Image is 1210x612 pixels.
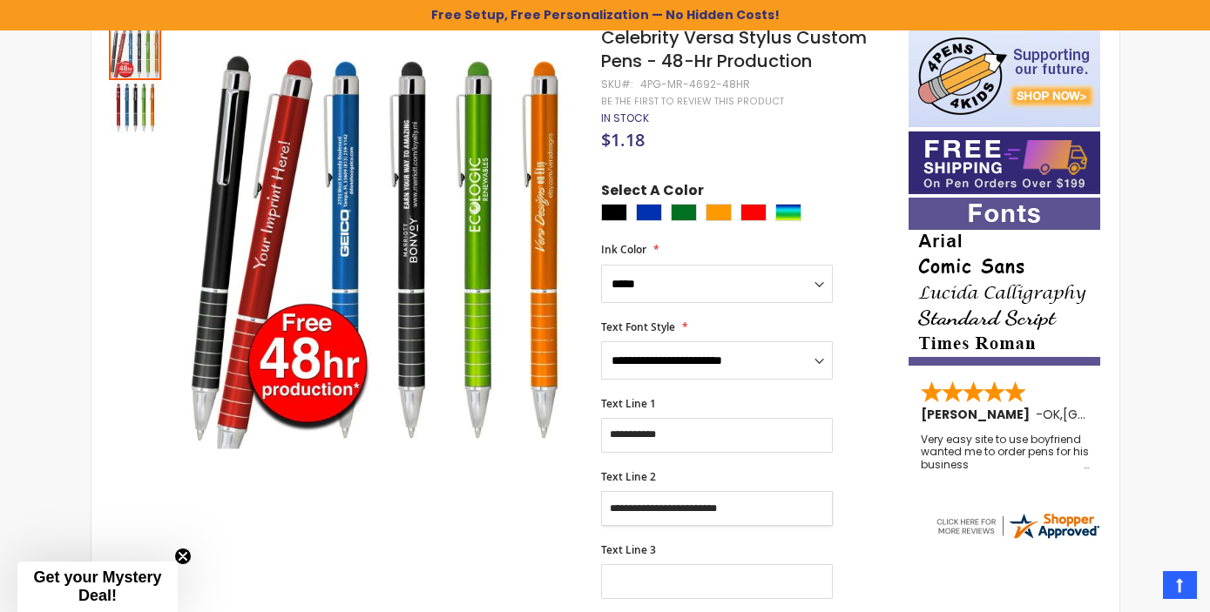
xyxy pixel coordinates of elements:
span: Celebrity Versa Stylus Custom Pens - 48-Hr Production [601,25,867,73]
span: Select A Color [601,181,704,205]
div: Black [601,204,627,221]
div: Green [671,204,697,221]
span: [PERSON_NAME] [921,406,1036,423]
img: Celebrity Versa Stylus Custom Pens - 48-Hr Production [109,82,161,134]
div: Availability [601,111,649,125]
div: 4PG-MR-4692-48HR [640,77,750,91]
div: Very easy site to use boyfriend wanted me to order pens for his business [921,434,1090,471]
span: Text Line 3 [601,542,656,557]
span: In stock [601,111,649,125]
img: 4pens 4 kids [909,26,1100,127]
button: Close teaser [174,548,192,565]
img: font-personalization-examples [909,198,1100,366]
span: Text Line 1 [601,396,656,411]
span: - , [1036,406,1191,423]
div: Orange [706,204,732,221]
a: Be the first to review this product [601,95,784,108]
span: [GEOGRAPHIC_DATA] [1063,406,1191,423]
img: Free shipping on orders over $199 [909,131,1100,194]
div: Red [740,204,767,221]
span: $1.18 [601,128,645,151]
img: 4pens.com widget logo [934,510,1101,541]
a: Top [1163,571,1197,599]
span: OK [1043,406,1060,423]
div: Assorted [775,204,801,221]
span: Get your Mystery Deal! [33,568,161,604]
div: Blue [636,204,662,221]
span: Ink Color [601,242,646,257]
span: Text Font Style [601,319,675,334]
span: Text Line 2 [601,469,656,484]
div: Celebrity Versa Stylus Custom Pens - 48-Hr Production [109,80,161,134]
div: Get your Mystery Deal!Close teaser [17,562,178,612]
strong: SKU [601,77,633,91]
a: 4pens.com certificate URL [934,530,1101,545]
img: Celebrity Versa Stylus Custom Pens - 48-Hr Production [180,51,578,449]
